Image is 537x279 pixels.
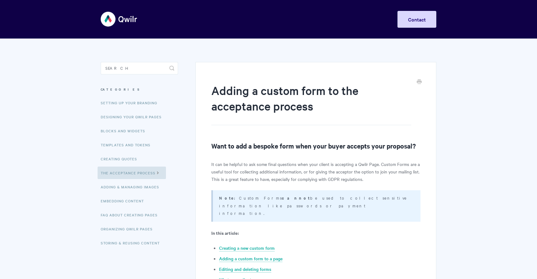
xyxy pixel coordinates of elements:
a: Storing & Reusing Content [101,237,164,249]
a: Contact [397,11,436,28]
p: Custom Forms be used to collect sensitive information like passwords or payment information. [219,194,413,217]
strong: cannot [282,195,310,201]
a: Creating a new custom form [219,245,275,252]
a: Print this Article [417,79,422,86]
h3: Categories [101,84,178,95]
a: Designing Your Qwilr Pages [101,111,166,123]
p: It can be helpful to ask some final questions when your client is accepting a Qwilr Page. Custom ... [211,160,420,183]
a: Embedding Content [101,195,149,207]
input: Search [101,62,178,74]
strong: In this article: [211,229,239,236]
a: Blocks and Widgets [101,125,150,137]
h2: Want to add a bespoke form when your buyer accepts your proposal? [211,141,420,151]
a: The Acceptance Process [98,167,166,179]
a: Creating Quotes [101,153,142,165]
a: Organizing Qwilr Pages [101,223,157,235]
a: Setting up your Branding [101,97,162,109]
a: Templates and Tokens [101,139,155,151]
a: Editing and deleting forms [219,266,271,273]
a: FAQ About Creating Pages [101,209,162,221]
a: Adding a custom form to a page [219,255,282,262]
a: Adding & Managing Images [101,181,164,193]
img: Qwilr Help Center [101,7,138,31]
h1: Adding a custom form to the acceptance process [211,83,411,125]
strong: Note: [219,195,239,201]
